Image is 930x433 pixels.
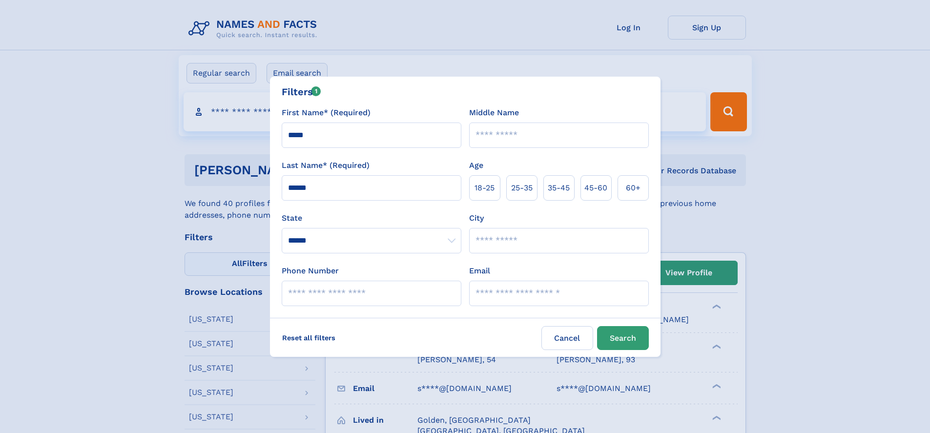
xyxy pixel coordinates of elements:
span: 18‑25 [475,182,495,194]
span: 25‑35 [511,182,533,194]
label: First Name* (Required) [282,107,371,119]
label: Age [469,160,483,171]
label: Cancel [541,326,593,350]
button: Search [597,326,649,350]
label: Email [469,265,490,277]
label: Middle Name [469,107,519,119]
span: 60+ [626,182,641,194]
div: Filters [282,84,321,99]
label: Last Name* (Required) [282,160,370,171]
label: State [282,212,461,224]
span: 35‑45 [548,182,570,194]
label: City [469,212,484,224]
label: Phone Number [282,265,339,277]
label: Reset all filters [276,326,342,350]
span: 45‑60 [584,182,607,194]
